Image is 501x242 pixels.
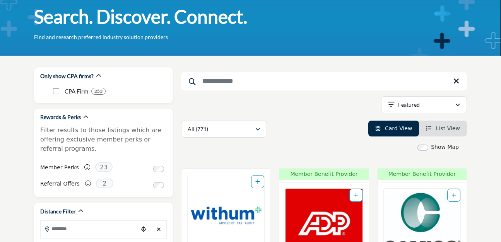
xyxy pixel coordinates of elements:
li: Card View [368,121,419,136]
input: Search Location [41,221,138,236]
a: View Card [375,125,412,131]
span: Card View [385,125,412,131]
span: List View [436,125,460,131]
div: 253 Results For CPA Firm [91,88,106,95]
input: CPA Firm checkbox [53,88,59,94]
a: View List [426,125,460,131]
div: Clear search location [153,221,164,238]
b: 253 [94,89,103,94]
h2: Only show CPA firms? [40,72,94,80]
a: Add To List [354,192,358,198]
input: Switch to Member Perks [153,166,164,172]
h2: Distance Filter [40,208,76,215]
label: Show Map [431,143,459,151]
p: Featured [398,101,420,109]
button: All (771) [181,121,267,138]
input: Search Keyword [181,72,467,90]
p: Find and research preferred industry solution providers [34,33,168,41]
label: Member Perks [40,161,79,174]
p: CPA Firm: CPA Firm [65,87,88,96]
a: Add To List [255,179,260,185]
p: All (771) [188,125,208,133]
li: List View [419,121,467,136]
span: Member Benefit Provider [380,170,464,178]
span: Member Benefit Provider [282,170,366,178]
h1: Search. Discover. Connect. [34,5,247,29]
input: Switch to Referral Offers [153,182,164,188]
p: Filter results to those listings which are offering exclusive member perks or referral programs. [40,126,167,153]
button: Featured [381,96,467,113]
span: 23 [95,162,113,172]
h2: Rewards & Perks [40,113,81,121]
span: 2 [96,179,113,188]
a: Add To List [451,192,456,198]
div: Choose your current location [138,221,149,238]
label: Referral Offers [40,177,80,191]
